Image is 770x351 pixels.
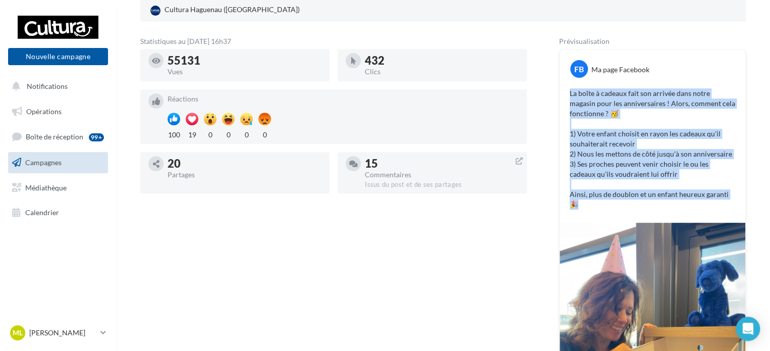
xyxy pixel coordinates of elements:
div: Partages [168,171,321,178]
div: Réactions [168,95,519,103]
div: FB [570,60,588,78]
div: 0 [222,128,235,140]
span: Boîte de réception [26,132,83,141]
div: 0 [204,128,216,140]
div: 15 [365,158,519,169]
div: 0 [258,128,271,140]
div: 19 [186,128,198,140]
div: Cultura Haguenau ([GEOGRAPHIC_DATA]) [148,3,302,18]
div: Clics [365,68,519,75]
a: Campagnes [6,152,110,173]
div: Statistiques au [DATE] 16h37 [140,38,527,45]
div: Open Intercom Messenger [736,317,760,341]
div: 0 [240,128,253,140]
a: Boîte de réception99+ [6,126,110,147]
p: [PERSON_NAME] [29,328,96,338]
button: Nouvelle campagne [8,48,108,65]
span: Calendrier [25,208,59,217]
span: Notifications [27,82,68,90]
a: Calendrier [6,202,110,223]
div: Vues [168,68,321,75]
a: Cultura Haguenau ([GEOGRAPHIC_DATA]) [148,3,345,18]
div: Prévisualisation [559,38,746,45]
div: Commentaires [365,171,519,178]
a: ML [PERSON_NAME] [8,323,108,342]
div: 432 [365,55,519,66]
div: Issus du post et de ses partages [365,180,519,189]
div: 20 [168,158,321,169]
div: 99+ [89,133,104,141]
button: Notifications [6,76,106,97]
p: La boîte à cadeaux fait son arrivée dans notre magasin pour les anniversaires ! Alors, comment ce... [570,88,735,210]
div: 100 [168,128,180,140]
div: Ma page Facebook [591,65,649,75]
div: 55131 [168,55,321,66]
span: Médiathèque [25,183,67,191]
a: Opérations [6,101,110,122]
span: Opérations [26,107,62,116]
span: ML [13,328,23,338]
span: Campagnes [25,158,62,167]
a: Médiathèque [6,177,110,198]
